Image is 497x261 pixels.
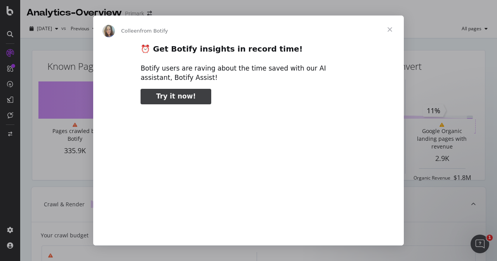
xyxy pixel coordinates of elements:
[141,89,211,104] a: Try it now!
[156,92,196,100] span: Try it now!
[141,44,356,58] h2: ⏰ Get Botify insights in record time!
[376,16,404,43] span: Close
[140,28,168,34] span: from Botify
[103,25,115,37] img: Profile image for Colleen
[121,28,140,34] span: Colleen
[141,64,356,83] div: Botify users are raving about the time saved with our AI assistant, Botify Assist!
